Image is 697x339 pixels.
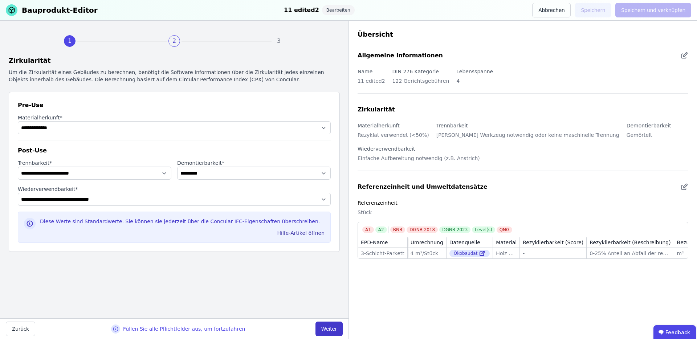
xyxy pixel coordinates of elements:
[315,322,343,336] button: Weiter
[532,3,571,17] button: Abbrechen
[362,226,374,233] div: A1
[358,76,385,90] div: 11 edited2
[358,146,415,152] label: Wiederverwendbarkeit
[273,35,285,47] div: 3
[615,3,691,17] button: Speichern und verknüpfen
[575,3,611,17] button: Speichern
[497,226,513,233] div: QNG
[375,226,387,233] div: A2
[284,5,319,15] div: 11 edited2
[523,250,583,257] div: -
[407,226,438,233] div: DGNB 2018
[322,5,355,15] div: Bearbeiten
[274,227,327,239] button: Hilfe-Artikel öffnen
[590,239,670,246] div: Rezyklierbarkeit (Beschreibung)
[18,114,331,121] label: audits.requiredField
[40,218,325,228] div: Diese Werte sind Standardwerte. Sie können sie jederzeit über die Concular IFC-Eigenschaften über...
[18,159,171,167] label: audits.requiredField
[9,69,340,83] div: Um die Zirkularität eines Gebäudes zu berechnen, benötigt die Software Informationen über die Zir...
[358,123,400,128] label: Materialherkunft
[358,51,443,60] div: Allgemeine Informationen
[411,250,443,257] div: 4 m²/Stück
[627,123,671,128] label: Demontierbarkeit
[449,239,480,246] div: Datenquelle
[358,183,488,191] div: Referenzeinheit und Umweltdatensätze
[6,322,35,336] button: Zurück
[358,130,429,144] div: Rezyklat verwendet (<50%)
[523,239,583,246] div: Rezyklierbarkeit (Score)
[9,56,340,66] div: Zirkularität
[358,200,398,206] label: Referenzeinheit
[392,76,449,90] div: 122 Gerichtsgebühren
[361,250,404,257] div: 3-Schicht-Parkett
[358,105,395,114] div: Zirkularität
[18,185,331,193] label: audits.requiredField
[627,130,671,144] div: Gemörtelt
[436,130,619,144] div: [PERSON_NAME] Werkzeug notwendig oder keine maschinelle Trennung
[64,35,76,47] div: 1
[472,226,495,233] div: Level(s)
[496,239,517,246] div: Material
[18,101,331,110] div: Pre-Use
[358,153,480,168] div: Einfache Aufbereitung notwendig (z.B. Anstrich)
[436,123,468,128] label: Trennbarkeit
[168,35,180,47] div: 2
[390,226,405,233] div: BNB
[358,29,688,40] div: Übersicht
[456,69,493,74] label: Lebensspanne
[358,207,688,222] div: Stück
[411,239,443,246] div: Umrechnung
[449,250,490,257] div: Ökobaudat
[18,146,331,155] div: Post-Use
[358,69,372,74] label: Name
[456,76,493,90] div: 4
[22,5,98,15] div: Bauprodukt-Editor
[392,69,439,74] label: DIN 276 Kategorie
[177,159,331,167] label: audits.requiredField
[496,250,517,257] div: Holz allgemein
[123,325,245,332] div: Füllen Sie alle Pflichtfelder aus, um fortzufahren
[590,250,670,257] div: 0-25% Anteil an Abfall der recycled wird
[439,226,470,233] div: DGNB 2023
[361,239,388,246] div: EPD-Name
